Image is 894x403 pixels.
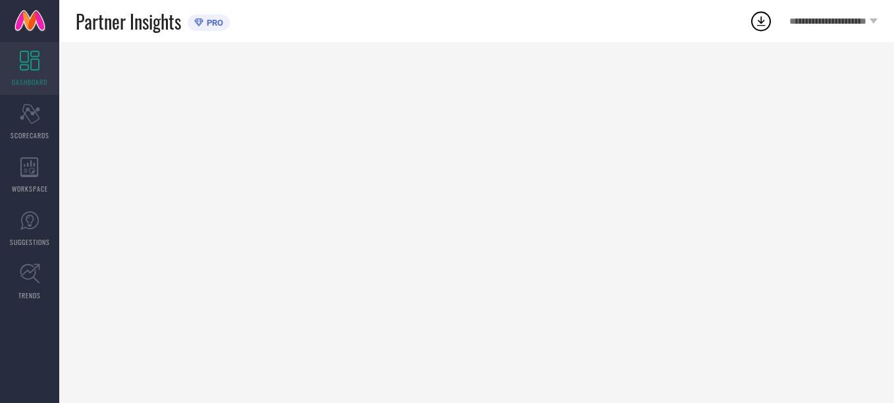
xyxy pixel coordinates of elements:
[203,18,223,28] span: PRO
[11,130,49,140] span: SCORECARDS
[12,77,47,87] span: DASHBOARD
[10,237,50,247] span: SUGGESTIONS
[18,290,41,300] span: TRENDS
[12,184,48,194] span: WORKSPACE
[749,9,773,33] div: Open download list
[76,8,181,35] span: Partner Insights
